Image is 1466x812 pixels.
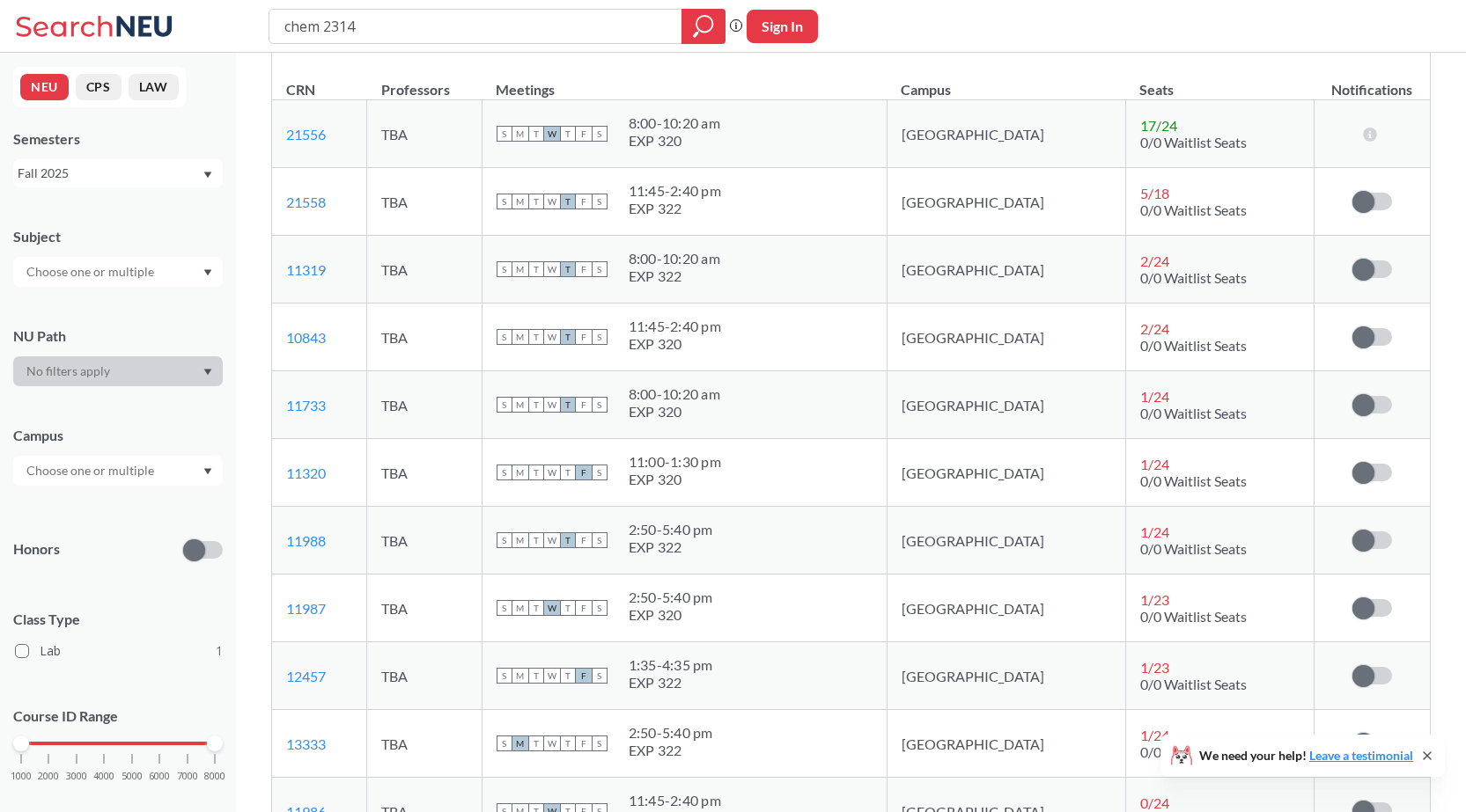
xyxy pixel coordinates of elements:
[1125,62,1314,100] th: Seats
[1140,794,1169,811] span: 0 / 24
[560,600,576,616] span: T
[129,74,179,100] button: LAW
[1140,591,1169,608] span: 1 / 23
[286,600,326,617] a: 11987
[629,403,720,421] div: EXP 320
[18,164,202,183] div: Fall 2025
[286,329,326,346] a: 10843
[512,126,528,142] span: M
[512,465,528,480] span: M
[13,257,223,287] div: Dropdown arrow
[528,668,544,684] span: T
[1140,659,1169,676] span: 1 / 23
[592,126,608,142] span: S
[367,507,483,574] td: TBA
[544,194,560,209] span: W
[560,126,576,142] span: T
[629,385,720,403] div: 8:00 - 10:20 am
[93,772,114,781] span: 4000
[887,100,1125,168] td: [GEOGRAPHIC_DATA]
[592,532,608,548] span: S
[512,261,528,277] span: M
[20,74,69,100] button: NEU
[512,735,528,751] span: M
[204,772,225,781] span: 8000
[544,600,560,616] span: W
[286,465,326,481] a: 11320
[560,194,576,209] span: T
[629,132,720,150] div: EXP 320
[887,236,1125,304] td: [GEOGRAPHIC_DATA]
[367,371,483,439] td: TBA
[592,397,608,413] span: S
[544,397,560,413] span: W
[576,194,592,209] span: F
[1140,269,1247,286] span: 0/0 Waitlist Seats
[560,735,576,751] span: T
[629,606,713,624] div: EXP 320
[13,227,223,246] div: Subject
[1140,320,1169,337] span: 2 / 24
[887,371,1125,439] td: [GEOGRAPHIC_DATA]
[13,706,223,727] p: Course ID Range
[1140,252,1169,269] span: 2 / 24
[1140,743,1247,760] span: 0/0 Waitlist Seats
[512,397,528,413] span: M
[1140,201,1247,218] span: 0/0 Waitlist Seats
[286,397,326,413] a: 11733
[66,772,87,781] span: 3000
[693,14,714,39] svg: magnifying glass
[592,465,608,480] span: S
[528,600,544,616] span: T
[367,62,483,100] th: Professors
[629,453,721,471] div: 11:00 - 1:30 pm
[629,674,713,691] div: EXP 322
[576,668,592,684] span: F
[629,114,720,132] div: 8:00 - 10:20 am
[286,668,326,684] a: 12457
[1309,748,1413,763] a: Leave a testimonial
[367,236,483,304] td: TBA
[1140,337,1247,354] span: 0/0 Waitlist Seats
[122,772,143,781] span: 5000
[592,194,608,209] span: S
[560,397,576,413] span: T
[203,269,212,276] svg: Dropdown arrow
[1140,523,1169,540] span: 1 / 24
[629,792,721,809] div: 11:45 - 2:40 pm
[1140,727,1169,743] span: 1 / 24
[76,74,122,100] button: CPS
[497,735,512,751] span: S
[177,772,198,781] span: 7000
[528,465,544,480] span: T
[887,304,1125,371] td: [GEOGRAPHIC_DATA]
[1140,405,1247,421] span: 0/0 Waitlist Seats
[512,668,528,684] span: M
[544,532,560,548] span: W
[592,600,608,616] span: S
[149,772,170,781] span: 6000
[629,182,721,200] div: 11:45 - 2:40 pm
[286,261,326,278] a: 11319
[512,532,528,548] span: M
[203,172,212,179] svg: Dropdown arrow
[13,610,223,629] span: Class Type
[38,772,59,781] span: 2000
[592,261,608,277] span: S
[367,642,483,710] td: TBA
[18,460,166,481] input: Choose one or multiple
[629,267,720,285] div: EXP 322
[629,742,713,759] div: EXP 322
[497,465,512,480] span: S
[203,369,212,376] svg: Dropdown arrow
[528,194,544,209] span: T
[512,600,528,616] span: M
[497,668,512,684] span: S
[592,735,608,751] span: S
[681,9,726,44] div: magnifying glass
[512,194,528,209] span: M
[544,329,560,345] span: W
[11,772,32,781] span: 1000
[629,250,720,267] div: 8:00 - 10:20 am
[13,426,223,445] div: Campus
